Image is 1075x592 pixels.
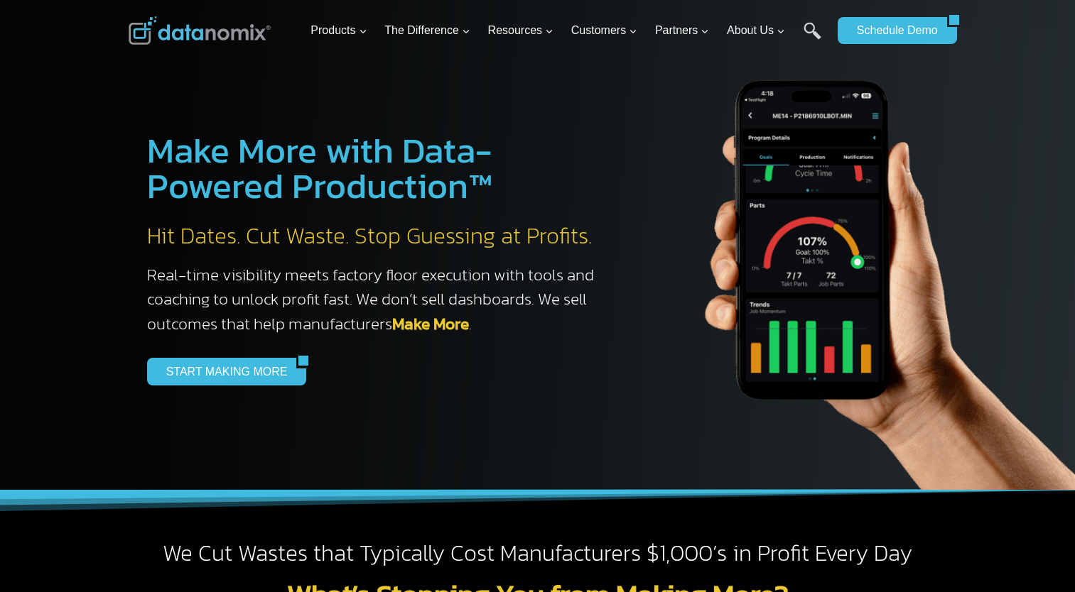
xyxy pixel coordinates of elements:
[392,312,469,336] a: Make More
[129,16,271,45] img: Datanomix
[147,133,609,204] h1: Make More with Data-Powered Production™
[305,8,831,54] nav: Primary Navigation
[310,21,367,40] span: Products
[727,21,785,40] span: About Us
[384,21,470,40] span: The Difference
[129,539,947,569] h2: We Cut Wastes that Typically Cost Manufacturers $1,000’s in Profit Every Day
[147,263,609,336] h3: Real-time visibility meets factory floor execution with tools and coaching to unlock profit fast....
[488,21,553,40] span: Resources
[655,21,709,40] span: Partners
[147,221,609,251] h2: Hit Dates. Cut Waste. Stop Guessing at Profits.
[147,358,297,385] a: START MAKING MORE
[838,17,947,44] a: Schedule Demo
[804,22,821,54] a: Search
[571,21,637,40] span: Customers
